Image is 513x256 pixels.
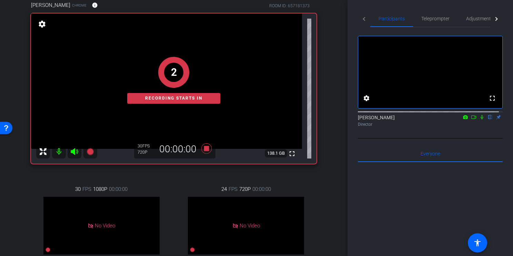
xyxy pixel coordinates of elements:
[82,185,91,193] span: FPS
[466,16,493,21] span: Adjustments
[252,185,271,193] span: 00:00:00
[75,185,81,193] span: 30
[421,151,440,156] span: Everyone
[229,185,238,193] span: FPS
[421,16,450,21] span: Teleprompter
[239,185,251,193] span: 720P
[362,94,371,102] mat-icon: settings
[358,114,503,127] div: [PERSON_NAME]
[379,16,405,21] span: Participants
[221,185,227,193] span: 24
[488,94,496,102] mat-icon: fullscreen
[95,223,115,229] span: No Video
[171,64,177,80] div: 2
[93,185,107,193] span: 1080P
[109,185,128,193] span: 00:00:00
[240,223,260,229] span: No Video
[486,114,494,120] mat-icon: flip
[473,239,482,247] mat-icon: accessibility
[358,121,503,127] div: Director
[127,93,220,104] div: Recording starts in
